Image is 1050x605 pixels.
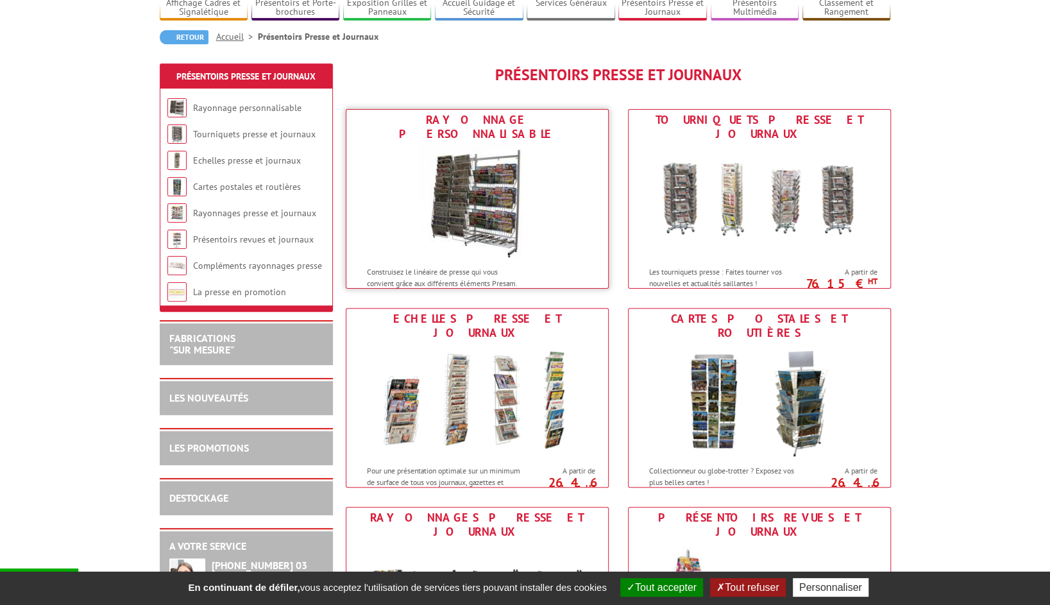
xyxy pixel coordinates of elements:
[867,482,877,493] sup: HT
[523,479,595,494] p: 26.46 €
[641,343,878,459] img: Cartes postales et routières
[167,230,187,249] img: Présentoirs revues et journaux
[632,113,887,141] div: Tourniquets presse et journaux
[811,267,877,277] span: A partir de
[632,312,887,340] div: Cartes postales et routières
[193,128,316,140] a: Tourniquets presse et journaux
[169,391,248,404] a: LES NOUVEAUTÉS
[193,286,286,298] a: La presse en promotion
[167,98,187,117] img: Rayonnage personnalisable
[182,582,613,593] span: vous acceptez l'utilisation de services tiers pouvant installer des cookies
[867,276,877,287] sup: HT
[346,67,891,83] h1: Présentoirs Presse et Journaux
[367,465,526,498] p: Pour une présentation optimale sur un minimum de surface de tous vos journaux, gazettes et hebdos !
[167,177,187,196] img: Cartes postales et routières
[529,466,595,476] span: A partir de
[710,578,785,597] button: Tout refuser
[350,312,605,340] div: Echelles presse et journaux
[350,511,605,539] div: Rayonnages presse et journaux
[193,234,314,245] a: Présentoirs revues et journaux
[585,482,595,493] sup: HT
[346,308,609,488] a: Echelles presse et journaux Echelles presse et journaux Pour une présentation optimale sur un min...
[649,266,808,288] p: Les tourniquets presse : Faites tourner vos nouvelles et actualités saillantes !
[367,266,526,288] p: Construisez le linéaire de presse qui vous convient grâce aux différents éléments Presam.
[216,31,258,42] a: Accueil
[350,113,605,141] div: Rayonnage personnalisable
[193,155,301,166] a: Echelles presse et journaux
[620,578,703,597] button: Tout accepter
[811,466,877,476] span: A partir de
[641,144,878,260] img: Tourniquets presse et journaux
[793,578,868,597] button: Personnaliser (fenêtre modale)
[167,151,187,170] img: Echelles presse et journaux
[193,260,322,271] a: Compléments rayonnages presse
[193,181,301,192] a: Cartes postales et routières
[167,256,187,275] img: Compléments rayonnages presse
[176,71,316,82] a: Présentoirs Presse et Journaux
[193,207,316,219] a: Rayonnages presse et journaux
[805,280,877,287] p: 76.15 €
[160,30,208,44] a: Retour
[359,343,596,459] img: Echelles presse et journaux
[628,109,891,289] a: Tourniquets presse et journaux Tourniquets presse et journaux Les tourniquets presse : Faites tou...
[167,203,187,223] img: Rayonnages presse et journaux
[193,102,301,114] a: Rayonnage personnalisable
[169,441,249,454] a: LES PROMOTIONS
[628,308,891,488] a: Cartes postales et routières Cartes postales et routières Collectionneur ou globe-trotter ? Expos...
[805,479,877,494] p: 26.46 €
[169,332,235,356] a: FABRICATIONS"Sur Mesure"
[167,282,187,302] img: La presse en promotion
[632,511,887,539] div: Présentoirs revues et journaux
[346,109,609,289] a: Rayonnage personnalisable Rayonnage personnalisable Construisez le linéaire de presse qui vous co...
[419,144,535,260] img: Rayonnage personnalisable
[649,465,808,487] p: Collectionneur ou globe-trotter ? Exposez vos plus belles cartes !
[258,30,378,43] li: Présentoirs Presse et Journaux
[167,124,187,144] img: Tourniquets presse et journaux
[169,491,228,504] a: DESTOCKAGE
